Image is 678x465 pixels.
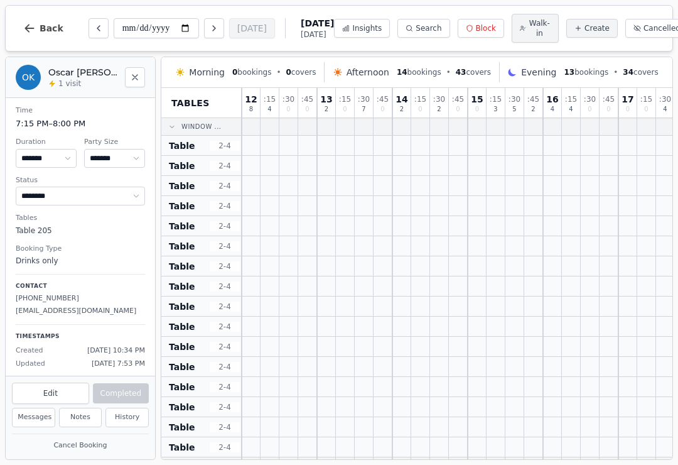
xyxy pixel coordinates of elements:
span: : 15 [264,96,276,103]
button: Notes [59,408,102,427]
dd: Drinks only [16,255,145,266]
span: 1 visit [58,79,81,89]
button: Messages [12,408,55,427]
button: Back [13,13,73,43]
span: Back [40,24,63,33]
span: Afternoon [347,66,389,79]
span: 2 - 4 [210,241,240,251]
span: Table [169,401,195,413]
dt: Time [16,106,145,116]
span: 2 [531,106,535,112]
span: Table [169,381,195,393]
span: [DATE] 7:53 PM [92,359,145,369]
span: : 45 [527,96,539,103]
button: Previous day [89,18,109,38]
span: covers [456,67,491,77]
span: 0 [606,106,610,112]
span: : 30 [282,96,294,103]
span: 0 [644,106,648,112]
span: : 45 [452,96,464,103]
span: 0 [286,106,290,112]
span: 2 - 4 [210,442,240,452]
span: 0 [456,106,460,112]
span: Walk-in [529,18,551,38]
p: [PHONE_NUMBER] [16,293,145,304]
span: Table [169,441,195,454]
span: 34 [623,68,633,77]
span: 17 [621,95,633,104]
span: Search [416,23,441,33]
button: Search [397,19,449,38]
span: Updated [16,359,45,369]
span: 2 - 4 [210,201,240,211]
span: 2 - 4 [210,382,240,392]
span: 12 [245,95,257,104]
dt: Status [16,175,145,186]
span: 2 - 4 [210,402,240,412]
span: 5 [512,106,516,112]
span: 4 [663,106,667,112]
span: Tables [171,97,210,109]
span: • [613,67,618,77]
span: 13 [564,68,575,77]
span: Table [169,320,195,333]
span: : 30 [584,96,596,103]
span: 0 [232,68,237,77]
span: 2 - 4 [210,342,240,352]
span: Table [169,260,195,273]
span: Table [169,220,195,232]
button: Block [458,19,504,38]
span: : 15 [565,96,577,103]
p: Timestamps [16,332,145,341]
span: bookings [232,67,271,77]
span: 14 [395,95,407,104]
span: 43 [456,68,466,77]
span: 4 [551,106,554,112]
span: Table [169,280,195,293]
span: : 15 [414,96,426,103]
span: : 30 [358,96,370,103]
dd: 7:15 PM – 8:00 PM [16,118,145,130]
span: Table [169,160,195,172]
span: covers [286,67,316,77]
span: Table [169,421,195,434]
span: Table [169,200,195,212]
span: 2 - 4 [210,362,240,372]
span: Table [169,361,195,373]
span: 2 - 4 [210,422,240,432]
span: Table [169,240,195,253]
button: Edit [12,383,89,404]
span: 0 [418,106,422,112]
button: [DATE] [229,18,275,38]
span: 0 [343,106,347,112]
span: : 30 [508,96,520,103]
span: 2 [437,106,441,112]
button: Close [125,67,145,87]
span: Table [169,341,195,353]
span: Table [169,300,195,313]
span: 0 [626,106,630,112]
p: [EMAIL_ADDRESS][DOMAIN_NAME] [16,306,145,317]
span: : 30 [433,96,445,103]
span: Block [476,23,496,33]
span: 2 - 4 [210,282,240,292]
span: 4 [267,106,271,112]
span: : 45 [603,96,615,103]
span: [DATE] 10:34 PM [87,346,145,356]
span: 2 - 4 [210,181,240,191]
span: : 15 [640,96,652,103]
span: Created [16,346,43,356]
span: 0 [475,106,479,112]
span: 8 [249,106,253,112]
span: 2 - 4 [210,322,240,332]
span: Morning [189,66,225,79]
span: : 45 [301,96,313,103]
span: 2 - 4 [210,302,240,312]
span: 7 [362,106,365,112]
span: covers [623,67,658,77]
p: Contact [16,282,145,291]
span: 2 [325,106,328,112]
span: 4 [569,106,573,112]
button: Cancel Booking [12,438,149,454]
span: 0 [588,106,591,112]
